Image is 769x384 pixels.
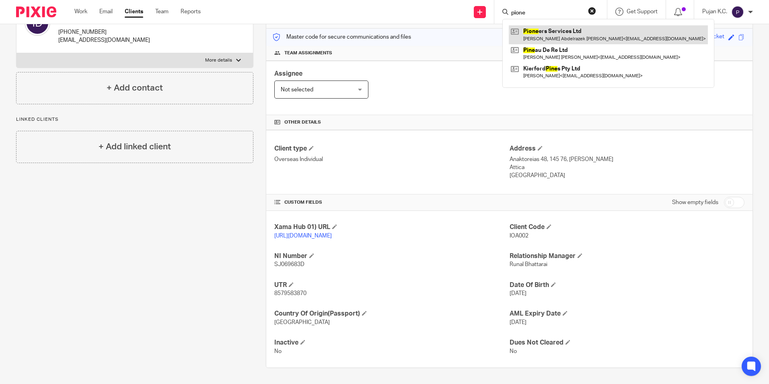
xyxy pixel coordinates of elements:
p: [PHONE_NUMBER] [58,28,150,36]
button: Clear [588,7,596,15]
label: Show empty fields [672,198,718,206]
p: Master code for secure communications and files [272,33,411,41]
span: Get Support [627,9,658,14]
span: IOA002 [510,233,528,239]
span: Not selected [281,87,313,93]
h4: Inactive [274,339,509,347]
h4: + Add linked client [99,140,171,153]
h4: + Add contact [107,82,163,94]
a: Team [155,8,169,16]
img: Pixie [16,6,56,17]
p: More details [205,57,232,64]
h4: UTR [274,281,509,289]
span: [DATE] [510,320,526,325]
a: Reports [181,8,201,16]
span: No [274,349,282,354]
p: [EMAIL_ADDRESS][DOMAIN_NAME] [58,36,150,44]
p: Anaktoreias 48, 145 76, [PERSON_NAME] [510,155,744,163]
h4: Client Code [510,223,744,231]
h4: Address [510,145,744,153]
a: Email [99,8,113,16]
span: 8579583870 [274,291,306,296]
span: SJ069683D [274,262,304,267]
h4: Dues Not Cleared [510,339,744,347]
a: Clients [125,8,143,16]
input: Search [510,10,583,17]
p: [GEOGRAPHIC_DATA] [510,171,744,180]
a: [URL][DOMAIN_NAME] [274,233,332,239]
span: Assignee [274,70,302,77]
p: Linked clients [16,116,253,123]
a: Work [74,8,87,16]
h4: Client type [274,145,509,153]
h4: Xama Hub 01) URL [274,223,509,231]
span: [DATE] [510,291,526,296]
h4: Relationship Manager [510,252,744,260]
p: Attica [510,163,744,171]
p: Pujan K.C. [702,8,727,16]
p: Overseas Individual [274,155,509,163]
span: No [510,349,517,354]
h4: Date Of Birth [510,281,744,289]
img: svg%3E [731,6,744,19]
h4: Country Of Origin(Passport) [274,310,509,318]
span: Team assignments [284,50,332,56]
span: Runal Bhattarai [510,262,547,267]
h4: AML Expiry Date [510,310,744,318]
span: [GEOGRAPHIC_DATA] [274,320,330,325]
span: Other details [284,119,321,126]
h4: CUSTOM FIELDS [274,199,509,206]
h4: NI Number [274,252,509,260]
